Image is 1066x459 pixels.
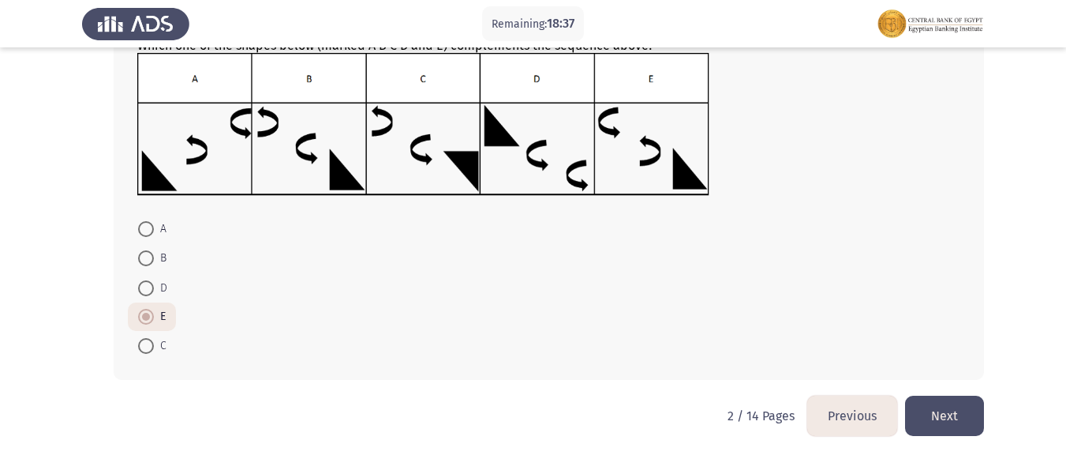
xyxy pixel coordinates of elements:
[82,2,189,46] img: Assess Talent Management logo
[154,307,166,326] span: E
[154,279,167,298] span: D
[492,14,574,34] p: Remaining:
[905,396,984,436] button: load next page
[137,53,709,196] img: UkFYMDA3NUIucG5nMTYyMjAzMjM1ODExOQ==.png
[547,16,574,31] span: 18:37
[154,249,166,268] span: B
[807,396,897,436] button: load previous page
[154,220,166,239] span: A
[154,337,166,356] span: C
[877,2,984,46] img: Assessment logo of FOCUS Assessment 3 Modules EN
[727,408,795,423] p: 2 / 14 Pages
